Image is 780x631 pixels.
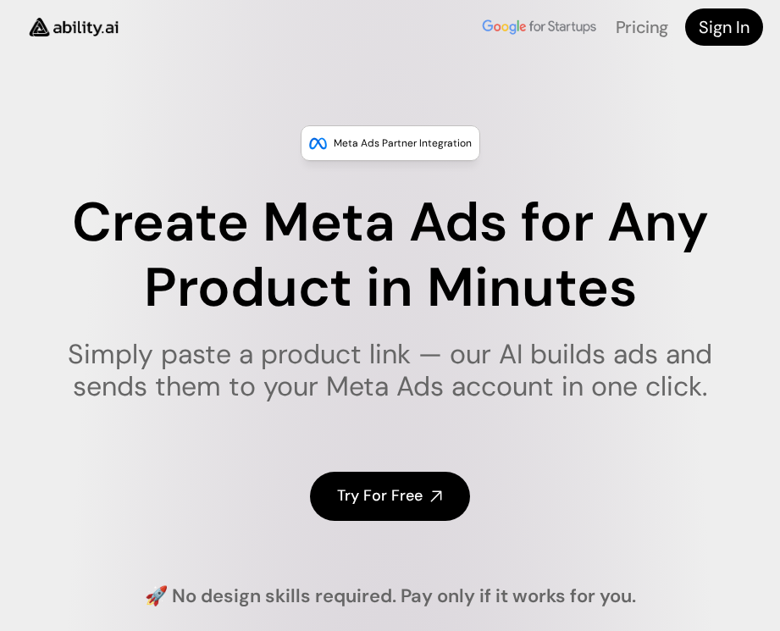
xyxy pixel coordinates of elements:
[53,191,727,321] h1: Create Meta Ads for Any Product in Minutes
[685,8,763,46] a: Sign In
[310,472,470,520] a: Try For Free
[145,584,636,610] h4: 🚀 No design skills required. Pay only if it works for you.
[699,15,750,39] h4: Sign In
[616,16,668,38] a: Pricing
[334,135,472,152] p: Meta Ads Partner Integration
[337,485,423,506] h4: Try For Free
[53,338,727,403] h1: Simply paste a product link — our AI builds ads and sends them to your Meta Ads account in one cl...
